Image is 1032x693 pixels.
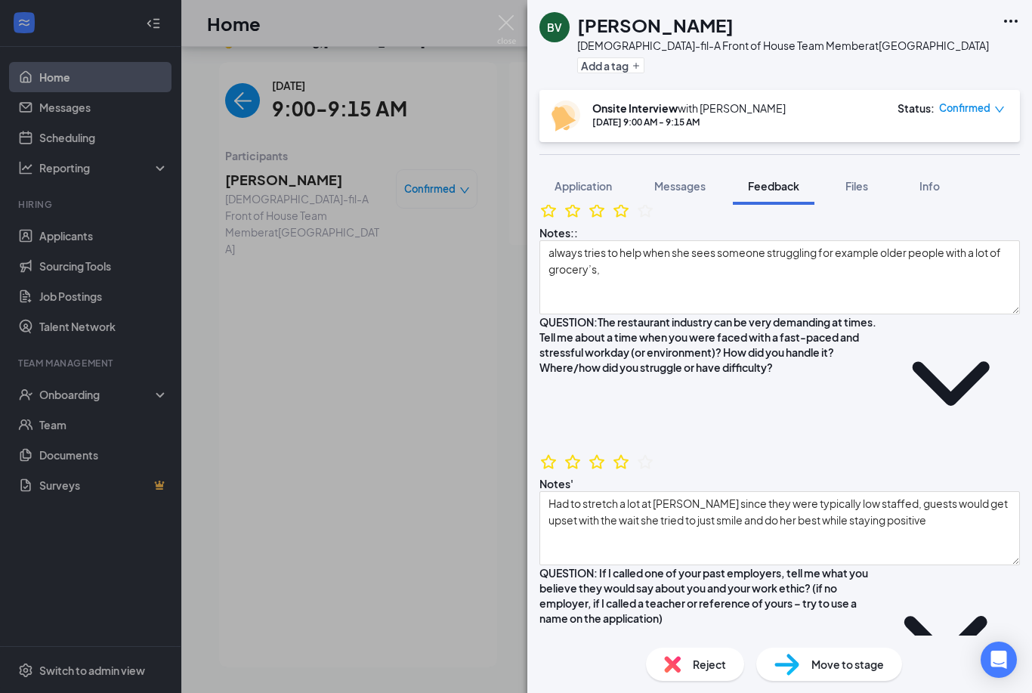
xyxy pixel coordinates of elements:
[882,314,1020,453] svg: ChevronDown
[1002,12,1020,30] svg: Ellipses
[588,453,606,471] svg: StarBorder
[632,61,641,70] svg: Plus
[981,642,1017,678] div: Open Intercom Messenger
[612,201,630,219] svg: StarBorder
[539,476,573,491] div: Notes'
[555,179,612,193] span: Application
[939,101,990,116] span: Confirmed
[577,57,644,73] button: PlusAdd a tag
[693,656,726,673] span: Reject
[592,101,786,116] div: with [PERSON_NAME]
[994,104,1005,115] span: down
[539,201,558,219] svg: StarBorder
[592,101,678,115] b: Onsite Interview
[654,179,706,193] span: Messages
[811,656,884,673] span: Move to stage
[845,179,868,193] span: Files
[564,453,582,471] svg: StarBorder
[564,201,582,219] svg: StarBorder
[919,179,940,193] span: Info
[612,453,630,471] svg: StarBorder
[748,179,799,193] span: Feedback
[592,116,786,128] div: [DATE] 9:00 AM - 9:15 AM
[539,225,578,240] div: Notes::
[539,240,1020,314] textarea: always tries to help when she sees someone struggling for example older people with a lot of groc...
[577,38,989,53] div: [DEMOGRAPHIC_DATA]-fil-A Front of House Team Member at [GEOGRAPHIC_DATA]
[636,453,654,471] svg: StarBorder
[898,101,935,116] div: Status :
[577,12,734,38] h1: [PERSON_NAME]
[588,201,606,219] svg: StarBorder
[547,20,562,35] div: BV
[539,314,882,453] div: QUESTION:The restaurant industry can be very demanding at times. Tell me about a time when you we...
[539,453,558,471] svg: StarBorder
[636,201,654,219] svg: StarBorder
[539,491,1020,565] textarea: Had to stretch a lot at [PERSON_NAME] since they were typically low staffed, guests would get ups...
